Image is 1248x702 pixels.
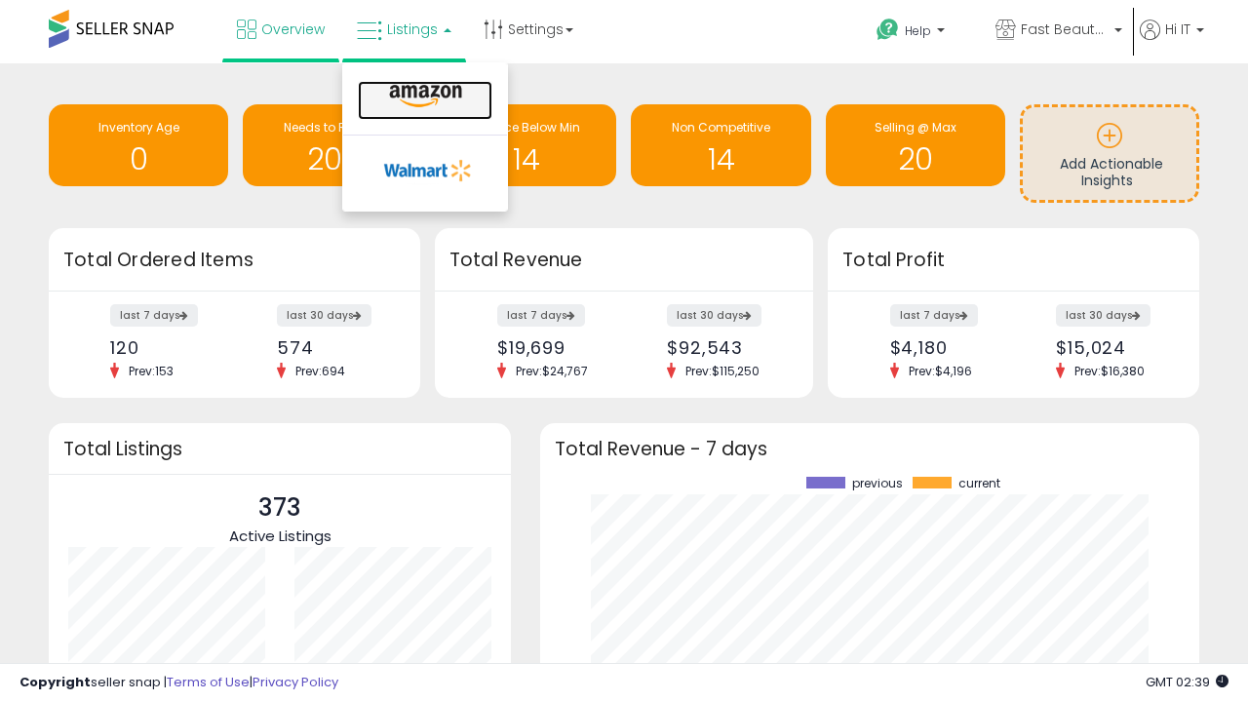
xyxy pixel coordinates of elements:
span: Hi IT [1165,19,1190,39]
span: Help [905,22,931,39]
h3: Total Revenue [449,247,799,274]
a: Terms of Use [167,673,250,691]
p: 373 [229,489,331,526]
a: Add Actionable Insights [1023,107,1196,200]
span: Listings [387,19,438,39]
span: Non Competitive [672,119,770,136]
span: Prev: $115,250 [676,363,769,379]
h1: 14 [447,143,606,175]
div: seller snap | | [19,674,338,692]
span: Active Listings [229,526,331,546]
h1: 14 [641,143,800,175]
span: Fast Beauty ([GEOGRAPHIC_DATA]) [1021,19,1109,39]
h3: Total Listings [63,442,496,456]
label: last 30 days [1056,304,1150,327]
label: last 7 days [497,304,585,327]
a: Needs to Reprice 207 [243,104,422,186]
a: Non Competitive 14 [631,104,810,186]
h1: 207 [253,143,412,175]
span: Prev: 694 [286,363,355,379]
div: $4,180 [890,337,999,358]
h3: Total Profit [842,247,1185,274]
span: Overview [261,19,325,39]
i: Get Help [876,18,900,42]
a: Selling @ Max 20 [826,104,1005,186]
div: 574 [277,337,386,358]
span: current [958,477,1000,490]
label: last 7 days [110,304,198,327]
div: 120 [110,337,219,358]
strong: Copyright [19,673,91,691]
span: previous [852,477,903,490]
h3: Total Ordered Items [63,247,406,274]
div: $19,699 [497,337,609,358]
a: BB Price Below Min 14 [437,104,616,186]
span: Selling @ Max [875,119,956,136]
span: 2025-08-17 02:39 GMT [1146,673,1228,691]
span: Inventory Age [98,119,179,136]
a: Inventory Age 0 [49,104,228,186]
span: Prev: $24,767 [506,363,598,379]
label: last 7 days [890,304,978,327]
a: Privacy Policy [253,673,338,691]
span: Add Actionable Insights [1060,154,1163,191]
div: $92,543 [667,337,779,358]
span: BB Price Below Min [473,119,580,136]
h3: Total Revenue - 7 days [555,442,1185,456]
a: Hi IT [1140,19,1204,63]
label: last 30 days [667,304,761,327]
h1: 0 [58,143,218,175]
label: last 30 days [277,304,371,327]
span: Prev: 153 [119,363,183,379]
span: Needs to Reprice [284,119,382,136]
span: Prev: $16,380 [1065,363,1154,379]
a: Help [861,3,978,63]
span: Prev: $4,196 [899,363,982,379]
div: $15,024 [1056,337,1165,358]
h1: 20 [836,143,995,175]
